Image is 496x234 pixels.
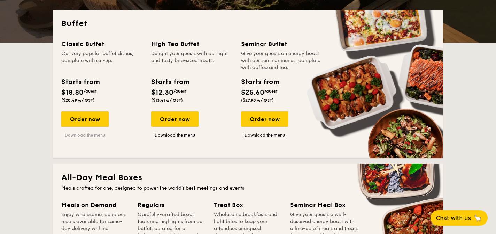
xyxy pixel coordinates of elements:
[241,39,323,49] div: Seminar Buffet
[431,210,488,226] button: Chat with us🦙
[138,200,206,210] div: Regulars
[241,50,323,71] div: Give your guests an energy boost with our seminar menus, complete with coffee and tea.
[241,77,279,87] div: Starts from
[61,132,109,138] a: Download the menu
[151,77,189,87] div: Starts from
[61,200,129,210] div: Meals on Demand
[151,132,199,138] a: Download the menu
[151,50,233,71] div: Delight your guests with our light and tasty bite-sized treats.
[173,89,187,94] span: /guest
[61,77,99,87] div: Starts from
[151,88,173,97] span: $12.30
[61,88,84,97] span: $18.80
[214,200,282,210] div: Treat Box
[241,88,264,97] span: $25.60
[436,215,471,221] span: Chat with us
[151,111,199,127] div: Order now
[61,98,95,103] span: ($20.49 w/ GST)
[61,50,143,71] div: Our very popular buffet dishes, complete with set-up.
[61,172,435,183] h2: All-Day Meal Boxes
[241,98,274,103] span: ($27.90 w/ GST)
[241,111,288,127] div: Order now
[61,111,109,127] div: Order now
[474,214,482,222] span: 🦙
[290,200,358,210] div: Seminar Meal Box
[151,98,183,103] span: ($13.41 w/ GST)
[61,185,435,192] div: Meals crafted for one, designed to power the world's best meetings and events.
[61,18,435,29] h2: Buffet
[84,89,97,94] span: /guest
[264,89,278,94] span: /guest
[151,39,233,49] div: High Tea Buffet
[241,132,288,138] a: Download the menu
[61,39,143,49] div: Classic Buffet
